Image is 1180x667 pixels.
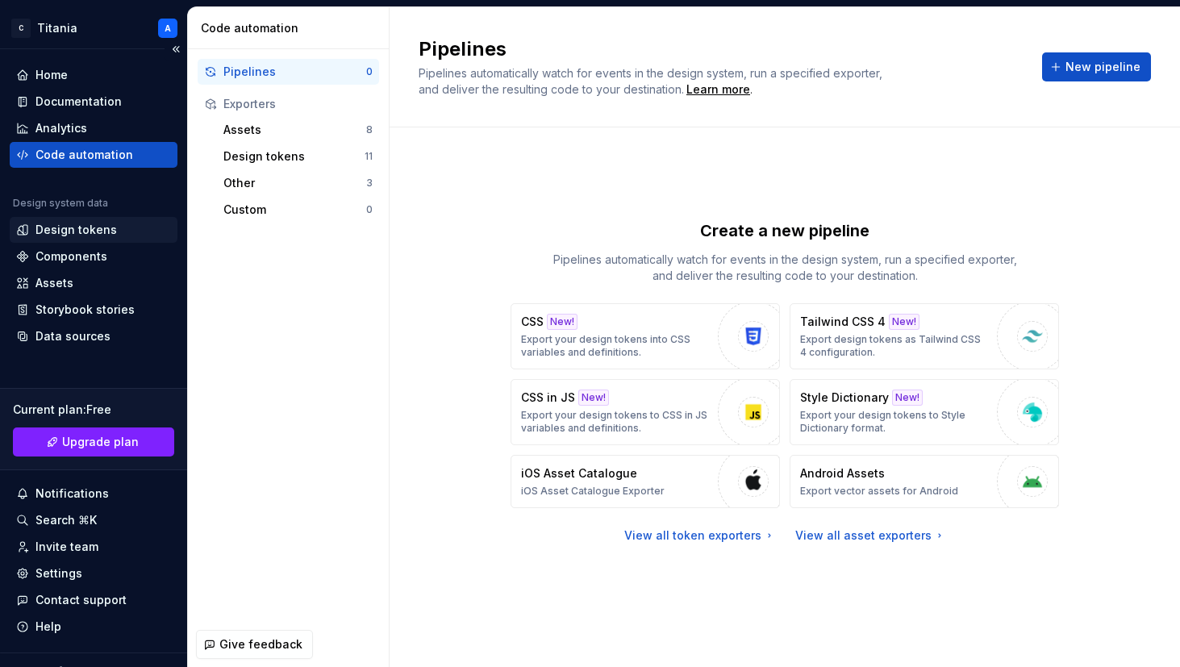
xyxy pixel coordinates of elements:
[10,561,177,586] a: Settings
[62,434,139,450] span: Upgrade plan
[35,328,110,344] div: Data sources
[800,465,885,481] p: Android Assets
[790,455,1059,508] button: Android AssetsExport vector assets for Android
[624,527,776,544] a: View all token exporters
[10,614,177,640] button: Help
[10,323,177,349] a: Data sources
[10,270,177,296] a: Assets
[10,587,177,613] button: Contact support
[217,144,379,169] button: Design tokens11
[684,84,753,96] span: .
[366,177,373,190] div: 3
[13,427,174,456] a: Upgrade plan
[366,65,373,78] div: 0
[35,565,82,582] div: Settings
[10,217,177,243] a: Design tokens
[198,59,379,85] button: Pipelines0
[10,534,177,560] a: Invite team
[578,390,609,406] div: New!
[892,390,923,406] div: New!
[511,455,780,508] button: iOS Asset CatalogueiOS Asset Catalogue Exporter
[10,89,177,115] a: Documentation
[223,64,366,80] div: Pipelines
[419,66,886,96] span: Pipelines automatically watch for events in the design system, run a specified exporter, and deli...
[35,147,133,163] div: Code automation
[217,170,379,196] button: Other3
[165,22,171,35] div: A
[10,507,177,533] button: Search ⌘K
[366,203,373,216] div: 0
[1065,59,1140,75] span: New pipeline
[790,379,1059,445] button: Style DictionaryNew!Export your design tokens to Style Dictionary format.
[223,175,366,191] div: Other
[10,481,177,507] button: Notifications
[165,38,187,60] button: Collapse sidebar
[795,527,946,544] a: View all asset exporters
[521,314,544,330] p: CSS
[35,94,122,110] div: Documentation
[10,142,177,168] a: Code automation
[35,67,68,83] div: Home
[35,302,135,318] div: Storybook stories
[223,96,373,112] div: Exporters
[223,122,366,138] div: Assets
[219,636,302,652] span: Give feedback
[10,297,177,323] a: Storybook stories
[790,303,1059,369] button: Tailwind CSS 4New!Export design tokens as Tailwind CSS 4 configuration.
[800,314,886,330] p: Tailwind CSS 4
[800,409,989,435] p: Export your design tokens to Style Dictionary format.
[800,390,889,406] p: Style Dictionary
[13,402,174,418] div: Current plan : Free
[13,197,108,210] div: Design system data
[217,117,379,143] button: Assets8
[419,36,1023,62] h2: Pipelines
[201,20,382,36] div: Code automation
[543,252,1027,284] p: Pipelines automatically watch for events in the design system, run a specified exporter, and deli...
[35,222,117,238] div: Design tokens
[35,539,98,555] div: Invite team
[35,512,97,528] div: Search ⌘K
[11,19,31,38] div: C
[547,314,577,330] div: New!
[37,20,77,36] div: Titania
[800,485,958,498] p: Export vector assets for Android
[521,485,665,498] p: iOS Asset Catalogue Exporter
[35,486,109,502] div: Notifications
[686,81,750,98] a: Learn more
[700,219,869,242] p: Create a new pipeline
[3,10,184,45] button: CTitaniaA
[35,120,87,136] div: Analytics
[521,333,710,359] p: Export your design tokens into CSS variables and definitions.
[521,390,575,406] p: CSS in JS
[521,465,637,481] p: iOS Asset Catalogue
[366,123,373,136] div: 8
[35,275,73,291] div: Assets
[511,379,780,445] button: CSS in JSNew!Export your design tokens to CSS in JS variables and definitions.
[217,197,379,223] button: Custom0
[889,314,919,330] div: New!
[10,62,177,88] a: Home
[10,115,177,141] a: Analytics
[223,148,365,165] div: Design tokens
[35,619,61,635] div: Help
[511,303,780,369] button: CSSNew!Export your design tokens into CSS variables and definitions.
[1042,52,1151,81] button: New pipeline
[521,409,710,435] p: Export your design tokens to CSS in JS variables and definitions.
[223,202,366,218] div: Custom
[10,244,177,269] a: Components
[35,592,127,608] div: Contact support
[196,630,313,659] button: Give feedback
[35,248,107,265] div: Components
[365,150,373,163] div: 11
[800,333,989,359] p: Export design tokens as Tailwind CSS 4 configuration.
